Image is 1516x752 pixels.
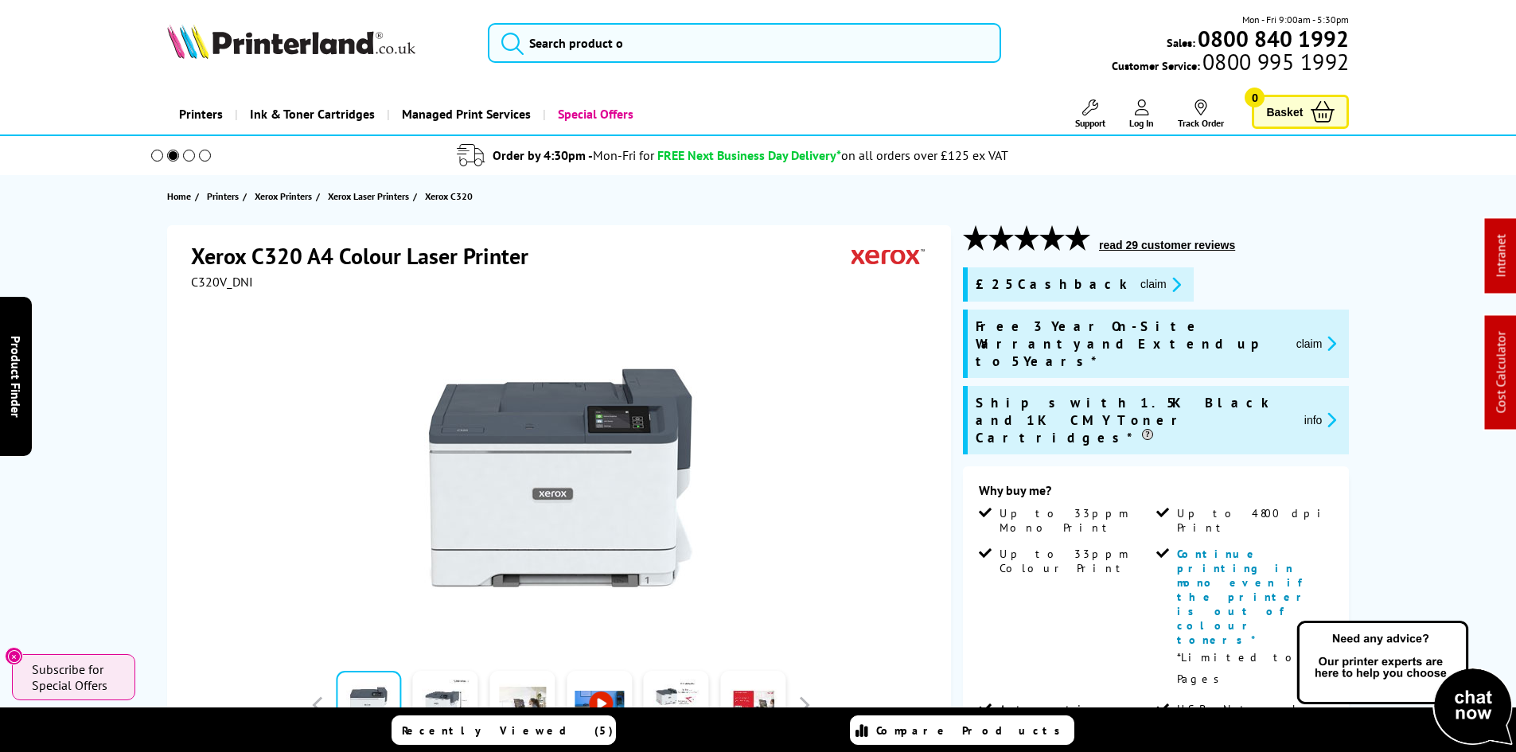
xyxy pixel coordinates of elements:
[1293,618,1516,749] img: Open Live Chat window
[167,24,469,62] a: Printerland Logo
[1000,506,1152,535] span: Up to 33ppm Mono Print
[5,647,23,665] button: Close
[255,188,312,205] span: Xerox Printers
[876,723,1069,738] span: Compare Products
[207,188,239,205] span: Printers
[1245,88,1265,107] span: 0
[1177,547,1311,647] span: Continue printing in mono even if the printer is out of colour toners*
[328,188,413,205] a: Xerox Laser Printers
[1178,99,1224,129] a: Track Order
[1129,117,1154,129] span: Log In
[593,147,654,163] span: Mon-Fri for
[1136,275,1186,294] button: promo-description
[32,661,119,693] span: Subscribe for Special Offers
[1493,332,1509,414] a: Cost Calculator
[850,715,1074,745] a: Compare Products
[1000,702,1152,745] span: Automatic Double Sided Printing
[235,94,387,134] a: Ink & Toner Cartridges
[976,318,1284,370] span: Free 3 Year On-Site Warranty and Extend up to 5 Years*
[1200,54,1349,69] span: 0800 995 1992
[1177,647,1330,690] p: *Limited to 1K Pages
[425,188,477,205] a: Xerox C320
[1075,99,1105,129] a: Support
[1000,547,1152,575] span: Up to 33ppm Colour Print
[1300,411,1342,429] button: promo-description
[1266,101,1303,123] span: Basket
[167,94,235,134] a: Printers
[1112,54,1349,73] span: Customer Service:
[1242,12,1349,27] span: Mon - Fri 9:00am - 5:30pm
[191,241,544,271] h1: Xerox C320 A4 Colour Laser Printer
[405,321,717,633] img: Xerox C320
[488,23,1001,63] input: Search product o
[979,482,1333,506] div: Why buy me?
[425,188,473,205] span: Xerox C320
[387,94,543,134] a: Managed Print Services
[1252,95,1349,129] a: Basket 0
[657,147,841,163] span: FREE Next Business Day Delivery*
[207,188,243,205] a: Printers
[1493,235,1509,278] a: Intranet
[130,142,1337,169] li: modal_delivery
[167,188,195,205] a: Home
[191,274,253,290] span: C320V_DNI
[328,188,409,205] span: Xerox Laser Printers
[392,715,616,745] a: Recently Viewed (5)
[543,94,645,134] a: Special Offers
[1198,24,1349,53] b: 0800 840 1992
[167,188,191,205] span: Home
[402,723,614,738] span: Recently Viewed (5)
[1167,35,1195,50] span: Sales:
[255,188,316,205] a: Xerox Printers
[1075,117,1105,129] span: Support
[1129,99,1154,129] a: Log In
[852,241,925,271] img: Xerox
[493,147,654,163] span: Order by 4:30pm -
[8,335,24,417] span: Product Finder
[250,94,375,134] span: Ink & Toner Cartridges
[1177,702,1330,745] span: USB, Network, Wireless & Wi-Fi Direct
[1195,31,1349,46] a: 0800 840 1992
[1292,334,1342,353] button: promo-description
[1177,506,1330,535] span: Up to 4800 dpi Print
[976,275,1128,294] span: £25 Cashback
[167,24,415,59] img: Printerland Logo
[841,147,1008,163] div: on all orders over £125 ex VAT
[1094,238,1240,252] button: read 29 customer reviews
[976,394,1292,446] span: Ships with 1.5K Black and 1K CMY Toner Cartridges*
